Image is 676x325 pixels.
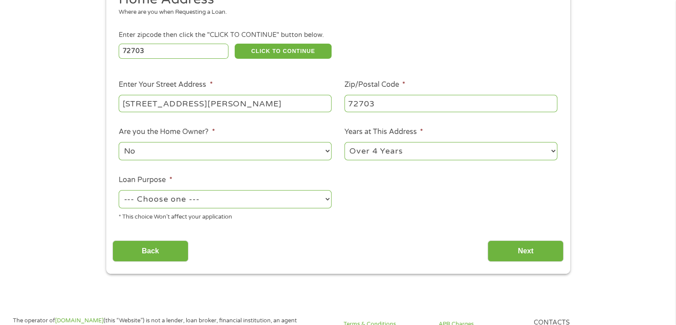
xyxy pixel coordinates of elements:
div: Enter zipcode then click the "CLICK TO CONTINUE" button below. [119,30,557,40]
div: * This choice Won’t affect your application [119,210,332,222]
label: Zip/Postal Code [344,80,405,89]
input: Next [488,240,564,262]
input: Enter Zipcode (e.g 01510) [119,44,228,59]
div: Where are you when Requesting a Loan. [119,8,551,17]
label: Years at This Address [344,127,423,137]
label: Enter Your Street Address [119,80,212,89]
input: 1 Main Street [119,95,332,112]
label: Loan Purpose [119,175,172,185]
button: CLICK TO CONTINUE [235,44,332,59]
label: Are you the Home Owner? [119,127,215,137]
a: [DOMAIN_NAME] [55,317,104,324]
input: Back [112,240,188,262]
